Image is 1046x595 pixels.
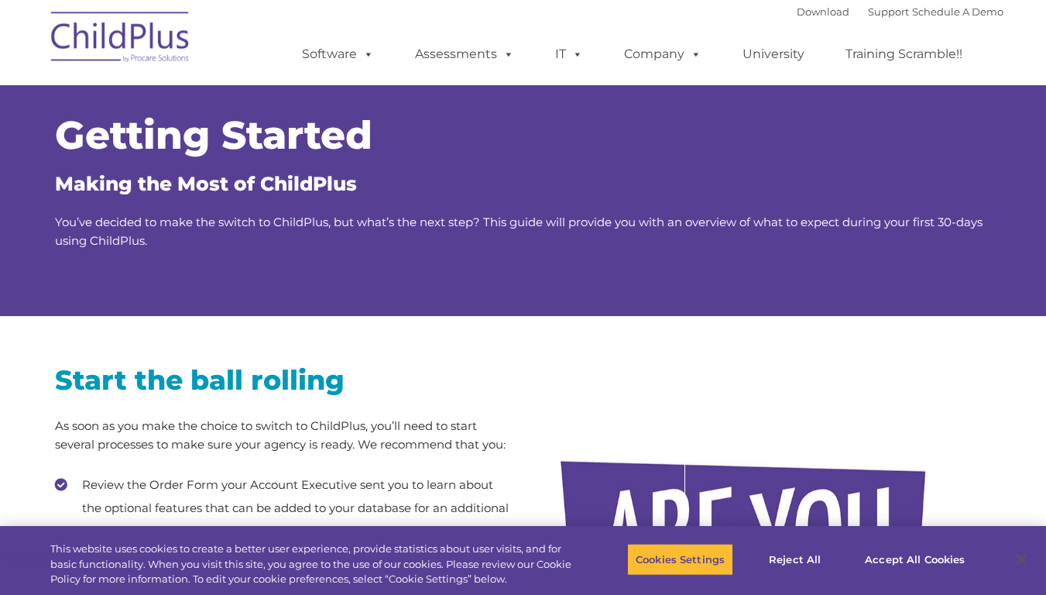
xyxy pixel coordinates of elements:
a: University [727,39,820,70]
button: Accept All Cookies [856,543,973,576]
button: Cookies Settings [627,543,733,576]
span: Making the Most of ChildPlus [55,172,357,195]
a: Training Scramble!! [830,39,978,70]
a: Support [868,5,909,18]
p: As soon as you make the choice to switch to ChildPlus, you’ll need to start several processes to ... [55,417,512,454]
font: | [797,5,1003,18]
a: Download [797,5,849,18]
button: Close [1004,542,1038,576]
a: Assessments [400,39,530,70]
a: Schedule A Demo [912,5,1003,18]
img: ChildPlus by Procare Solutions [43,1,198,78]
a: Company [609,39,717,70]
span: Getting Started [55,112,372,159]
span: You’ve decided to make the switch to ChildPlus, but what’s the next step? This guide will provide... [55,215,983,248]
a: IT [540,39,598,70]
div: This website uses cookies to create a better user experience, provide statistics about user visit... [50,542,575,587]
h2: Start the ball rolling [55,363,512,397]
button: Reject All [746,543,843,576]
a: Software [286,39,389,70]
